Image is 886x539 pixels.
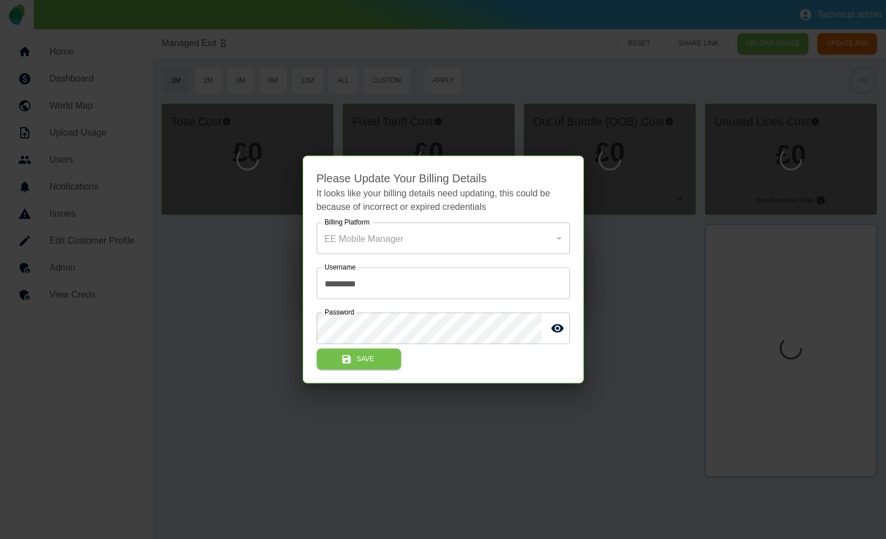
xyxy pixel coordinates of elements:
[317,223,570,254] div: EE Mobile Manager
[325,308,354,317] label: Password
[317,349,401,370] button: Save
[317,170,570,187] h4: Please Update Your Billing Details
[325,218,370,227] label: Billing Platform
[546,317,569,340] button: toggle password visibility
[317,187,570,214] p: It looks like your billing details need updating, this could be because of incorrect or expired c...
[325,263,356,272] label: Username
